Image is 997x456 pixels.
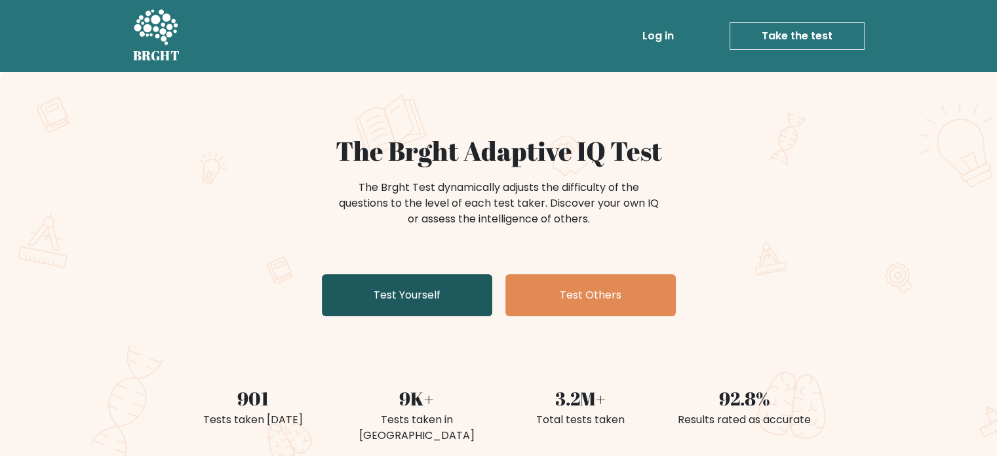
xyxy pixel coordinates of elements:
div: 901 [179,384,327,412]
h1: The Brght Adaptive IQ Test [179,135,819,167]
div: Tests taken [DATE] [179,412,327,428]
div: 92.8% [671,384,819,412]
h5: BRGHT [133,48,180,64]
div: The Brght Test dynamically adjusts the difficulty of the questions to the level of each test take... [335,180,663,227]
a: Test Others [505,274,676,316]
div: Total tests taken [507,412,655,428]
a: Log in [637,23,679,49]
div: Tests taken in [GEOGRAPHIC_DATA] [343,412,491,444]
a: BRGHT [133,5,180,67]
a: Take the test [730,22,865,50]
div: Results rated as accurate [671,412,819,428]
div: 3.2M+ [507,384,655,412]
div: 9K+ [343,384,491,412]
a: Test Yourself [322,274,492,316]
